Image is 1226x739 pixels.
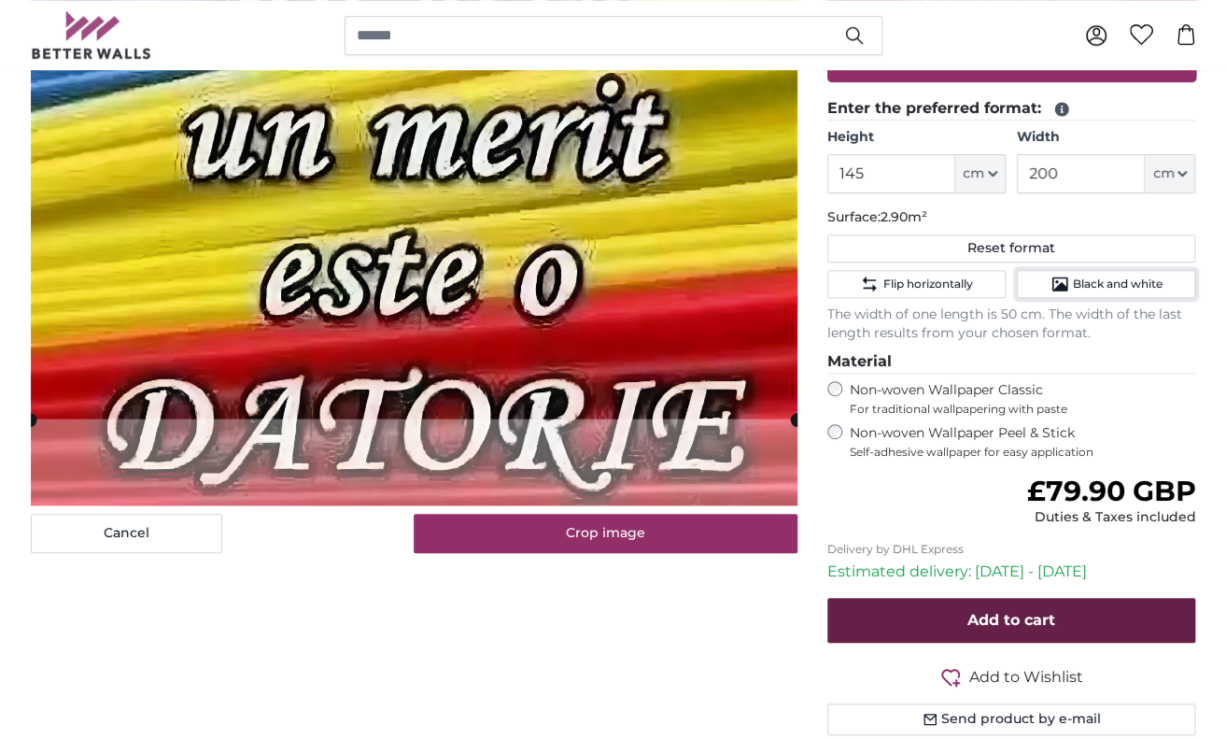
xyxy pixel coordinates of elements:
[850,402,1196,417] span: For traditional wallpapering with paste
[827,270,1006,298] button: Flip horizontally
[1017,128,1195,147] label: Width
[827,542,1196,557] p: Delivery by DHL Express
[1026,474,1195,508] span: £79.90 GBP
[31,514,222,553] button: Cancel
[827,598,1196,643] button: Add to cart
[414,514,797,553] button: Crop image
[850,381,1196,417] label: Non-woven Wallpaper Classic
[967,611,1055,629] span: Add to cart
[1026,508,1195,527] div: Duties & Taxes included
[827,665,1196,689] button: Add to Wishlist
[827,208,1196,227] p: Surface:
[827,350,1196,374] legend: Material
[882,277,972,291] span: Flip horizontally
[1152,164,1174,183] span: cm
[827,306,1196,343] p: The width of one length is 50 cm. The width of the last length results from your chosen format.
[881,208,927,225] span: 2.90m²
[827,703,1196,735] button: Send product by e-mail
[850,445,1196,460] span: Self-adhesive wallpaper for easy application
[850,424,1196,460] label: Non-woven Wallpaper Peel & Stick
[1017,270,1195,298] button: Black and white
[31,11,152,59] img: Betterwalls
[955,154,1006,193] button: cm
[963,164,984,183] span: cm
[827,561,1196,583] p: Estimated delivery: [DATE] - [DATE]
[827,97,1196,121] legend: Enter the preferred format:
[1073,277,1163,291] span: Black and white
[827,128,1006,147] label: Height
[1145,154,1195,193] button: cm
[969,666,1083,689] span: Add to Wishlist
[827,234,1196,263] button: Reset format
